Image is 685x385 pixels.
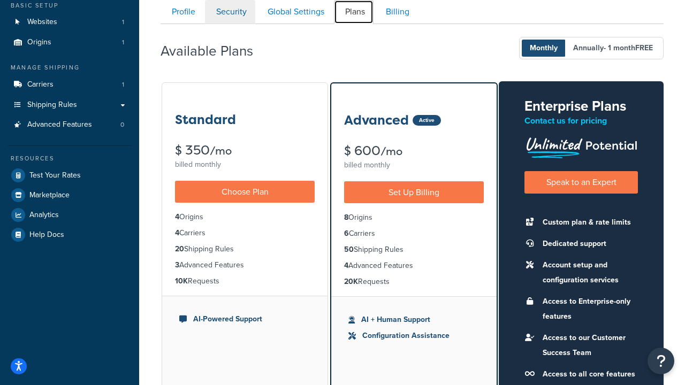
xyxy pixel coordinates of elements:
span: 0 [120,120,124,129]
div: $ 600 [344,144,484,158]
strong: 3 [175,259,179,271]
h2: Enterprise Plans [524,98,638,114]
small: /mo [380,144,402,159]
a: Speak to an Expert [524,171,638,193]
li: Configuration Assistance [348,330,479,342]
li: Account setup and configuration services [537,258,638,288]
a: Shipping Rules [8,95,131,115]
span: Websites [27,18,57,27]
img: Unlimited Potential [524,134,638,158]
span: Help Docs [29,230,64,240]
li: Advanced Features [175,259,315,271]
strong: 8 [344,212,348,223]
span: 1 [122,38,124,47]
span: 1 [122,80,124,89]
b: FREE [635,42,653,53]
span: Analytics [29,211,59,220]
a: Carriers 1 [8,75,131,95]
span: Shipping Rules [27,101,77,110]
a: Analytics [8,205,131,225]
li: Access to our Customer Success Team [537,330,638,360]
li: Origins [8,33,131,52]
div: Resources [8,154,131,163]
li: Requests [175,275,315,287]
div: billed monthly [175,157,315,172]
strong: 20K [344,276,358,287]
li: Access to all core features [537,367,638,382]
li: Carriers [8,75,131,95]
strong: 6 [344,228,349,239]
div: $ 350 [175,144,315,157]
span: Marketplace [29,191,70,200]
strong: 4 [175,211,179,222]
strong: 50 [344,244,354,255]
button: Open Resource Center [648,348,674,374]
li: Websites [8,12,131,32]
span: Carriers [27,80,54,89]
div: Manage Shipping [8,63,131,72]
a: Marketplace [8,186,131,205]
strong: 20 [175,243,184,255]
li: Dedicated support [537,236,638,251]
strong: 10K [175,275,188,287]
div: Basic Setup [8,1,131,10]
li: Shipping Rules [175,243,315,255]
li: AI + Human Support [348,314,479,326]
h3: Standard [175,113,236,127]
a: Choose Plan [175,181,315,203]
span: Annually [565,40,661,57]
a: Set Up Billing [344,181,484,203]
a: Advanced Features 0 [8,115,131,135]
span: Advanced Features [27,120,92,129]
li: Access to Enterprise-only features [537,294,638,324]
button: Monthly Annually- 1 monthFREE [519,37,664,59]
a: Test Your Rates [8,166,131,185]
span: - 1 month [604,42,653,53]
h2: Available Plans [161,43,269,59]
li: AI-Powered Support [179,313,310,325]
a: Websites 1 [8,12,131,32]
span: Origins [27,38,51,47]
small: /mo [210,143,232,158]
a: Help Docs [8,225,131,244]
strong: 4 [175,227,179,238]
span: Monthly [522,40,566,57]
li: Origins [344,212,484,224]
li: Carriers [175,227,315,239]
strong: 4 [344,260,348,271]
p: Contact us for pricing [524,113,638,128]
li: Advanced Features [8,115,131,135]
a: Origins 1 [8,33,131,52]
li: Advanced Features [344,260,484,272]
span: Test Your Rates [29,171,81,180]
li: Shipping Rules [344,244,484,256]
div: Active [413,115,441,126]
span: 1 [122,18,124,27]
div: billed monthly [344,158,484,173]
li: Carriers [344,228,484,240]
li: Custom plan & rate limits [537,215,638,230]
li: Requests [344,276,484,288]
h3: Advanced [344,113,409,127]
li: Origins [175,211,315,223]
